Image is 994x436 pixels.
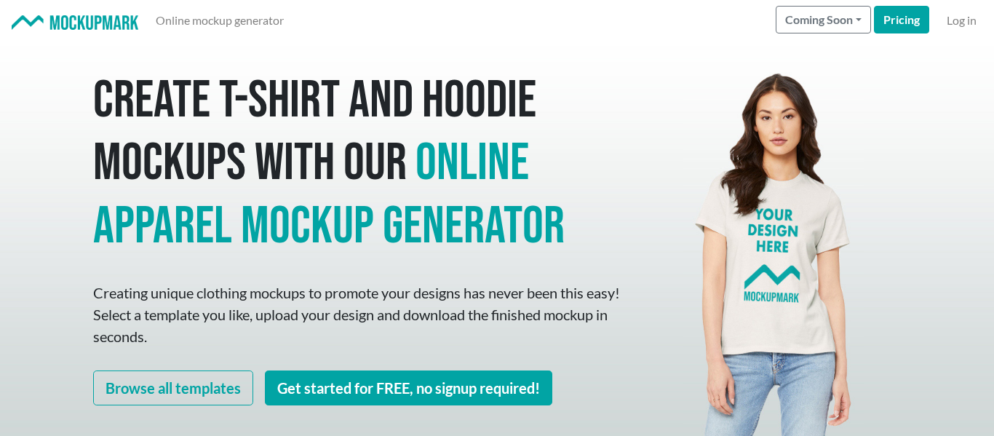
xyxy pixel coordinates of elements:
a: Log in [941,6,982,35]
span: online apparel mockup generator [93,132,565,258]
a: Pricing [874,6,929,33]
button: Coming Soon [776,6,871,33]
p: Creating unique clothing mockups to promote your designs has never been this easy! Select a templ... [93,282,624,347]
a: Get started for FREE, no signup required! [265,370,552,405]
h1: Create T-shirt and hoodie mockups with our [93,70,624,258]
img: Mockup Mark [12,15,138,31]
a: Online mockup generator [150,6,290,35]
a: Browse all templates [93,370,253,405]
